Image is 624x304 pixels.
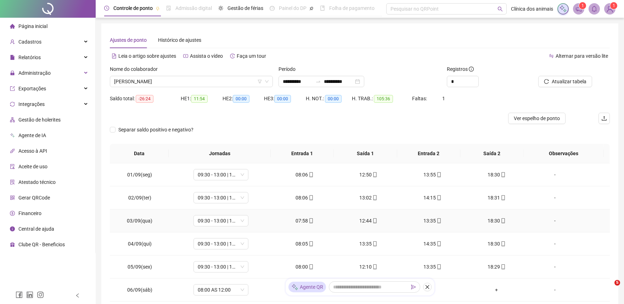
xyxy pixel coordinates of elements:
span: mobile [308,241,314,246]
span: mobile [500,172,506,177]
span: Leia o artigo sobre ajustes [118,53,176,59]
th: Data [110,144,169,163]
span: api [10,148,15,153]
img: sparkle-icon.fc2bf0ac1784a2077858766a79e2daf3.svg [559,5,567,13]
iframe: Intercom live chat [600,280,617,297]
span: left [75,293,80,298]
div: 18:30 [470,240,523,248]
div: HE 1: [181,95,223,103]
div: Agente QR [288,282,326,292]
div: 18:30 [470,217,523,225]
span: Ajustes de ponto [110,37,147,43]
span: Histórico de ajustes [158,37,201,43]
th: Saída 1 [334,144,397,163]
span: file-done [166,6,171,11]
span: book [320,6,325,11]
span: 11:54 [191,95,208,103]
span: pushpin [156,6,160,11]
span: 09:30 - 13:00 | 14:00 - 18:30 [198,169,244,180]
sup: 1 [579,2,586,9]
span: audit [10,164,15,169]
span: Cadastros [18,39,41,45]
div: + [470,286,523,294]
span: Administração [18,70,51,76]
button: Ver espelho de ponto [508,113,566,124]
div: - [534,240,576,248]
span: 08:00 AS 12:00 [198,285,244,295]
div: 08:00 [278,263,331,271]
span: to [315,79,321,84]
div: - [534,263,576,271]
span: mobile [436,218,442,223]
span: upload [601,116,607,121]
div: Saldo total: [110,95,181,103]
span: Faça um tour [237,53,266,59]
div: 08:12 [278,286,331,294]
span: Admissão digital [175,5,212,11]
span: mobile [372,264,377,269]
span: user-add [10,39,15,44]
span: send [411,285,416,289]
span: Relatórios [18,55,41,60]
span: file [10,55,15,60]
span: swap-right [315,79,321,84]
div: 08:05 [278,240,331,248]
span: lock [10,71,15,75]
div: H. TRAB.: [352,95,412,103]
span: dashboard [270,6,275,11]
img: 9420 [605,4,615,14]
span: Gestão de férias [227,5,263,11]
span: bell [591,6,597,12]
span: mobile [500,241,506,246]
div: HE 2: [223,95,264,103]
span: Aceite de uso [18,164,47,169]
span: mobile [436,241,442,246]
div: - [534,171,576,179]
button: Atualizar tabela [538,76,592,87]
span: Faltas: [412,96,428,101]
span: mobile [372,241,377,246]
span: Central de ajuda [18,226,54,232]
span: Assista o vídeo [190,53,223,59]
span: down [265,79,269,84]
span: reload [544,79,549,84]
th: Saída 2 [460,144,523,163]
span: mobile [436,195,442,200]
th: Jornadas [169,144,270,163]
span: clock-circle [104,6,109,11]
div: 14:15 [406,194,459,202]
span: -26:24 [136,95,153,103]
th: Entrada 1 [271,144,334,163]
div: HE 3: [264,95,306,103]
span: Clube QR - Beneficios [18,242,65,247]
span: 1 [581,3,584,8]
span: apartment [10,117,15,122]
div: 13:35 [342,240,395,248]
span: history [230,54,235,58]
div: H. NOT.: [306,95,352,103]
span: mobile [308,195,314,200]
span: Painel do DP [279,5,307,11]
div: 12:10 [342,263,395,271]
span: 1 [442,96,445,101]
span: dollar [10,211,15,216]
div: 18:30 [470,171,523,179]
span: solution [10,180,15,185]
img: sparkle-icon.fc2bf0ac1784a2077858766a79e2daf3.svg [291,283,298,291]
span: file-text [112,54,117,58]
span: instagram [37,291,44,298]
div: 14:35 [406,240,459,248]
span: 00:00 [233,95,249,103]
span: 09:30 - 13:00 | 14:00 - 18:30 [198,215,244,226]
div: - [534,194,576,202]
span: mobile [500,195,506,200]
span: Gestão de holerites [18,117,61,123]
span: Exportações [18,86,46,91]
div: 07:58 [278,217,331,225]
span: Ver espelho de ponto [514,114,560,122]
span: 09:30 - 13:00 | 14:00 - 18:30 [198,192,244,203]
span: Separar saldo positivo e negativo? [116,126,196,134]
span: mobile [500,218,506,223]
span: mobile [308,264,314,269]
span: Página inicial [18,23,47,29]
